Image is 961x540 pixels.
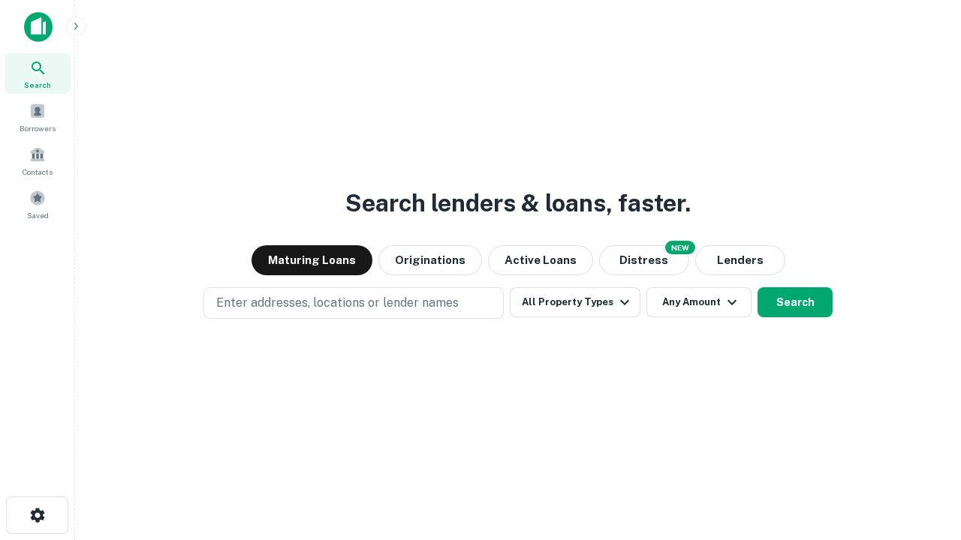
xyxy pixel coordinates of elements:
[27,209,49,221] span: Saved
[599,245,689,275] button: Search distressed loans with lien and other non-mortgage details.
[5,97,71,137] a: Borrowers
[5,53,71,94] a: Search
[488,245,593,275] button: Active Loans
[203,287,504,319] button: Enter addresses, locations or lender names
[378,245,482,275] button: Originations
[23,166,53,178] span: Contacts
[646,287,752,317] button: Any Amount
[758,287,833,317] button: Search
[216,294,459,312] p: Enter addresses, locations or lender names
[252,245,372,275] button: Maturing Loans
[24,12,53,42] img: capitalize-icon.png
[510,287,640,317] button: All Property Types
[695,245,785,275] button: Lenders
[20,122,56,134] span: Borrowers
[665,241,695,254] div: NEW
[5,184,71,224] a: Saved
[5,140,71,181] a: Contacts
[886,420,961,492] iframe: Chat Widget
[24,79,51,91] span: Search
[345,185,691,221] h3: Search lenders & loans, faster.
